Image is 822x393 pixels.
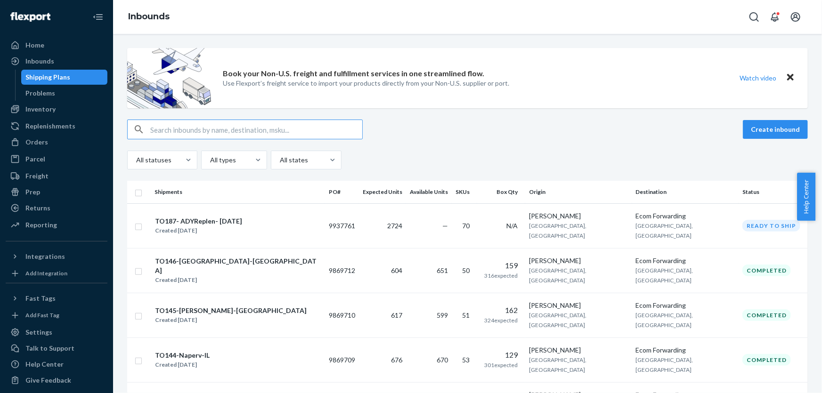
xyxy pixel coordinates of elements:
a: Shipping Plans [21,70,108,85]
a: Talk to Support [6,341,107,356]
span: 676 [391,356,402,364]
span: [GEOGRAPHIC_DATA], [GEOGRAPHIC_DATA] [636,267,693,284]
button: Close Navigation [89,8,107,26]
div: TO144-Naperv-IL [155,351,210,360]
p: Book your Non-U.S. freight and fulfillment services in one streamlined flow. [223,68,485,79]
button: Fast Tags [6,291,107,306]
div: Settings [25,328,52,337]
button: Give Feedback [6,373,107,388]
a: Replenishments [6,119,107,134]
div: Completed [742,354,791,366]
div: Created [DATE] [155,360,210,369]
span: 617 [391,311,402,319]
span: 50 [462,266,470,274]
span: 70 [462,222,470,230]
th: Destination [632,181,739,203]
span: [GEOGRAPHIC_DATA], [GEOGRAPHIC_DATA] [529,267,586,284]
th: Status [739,181,808,203]
span: 599 [437,311,448,319]
th: PO# [325,181,359,203]
div: Ecom Forwarding [636,345,735,355]
span: 53 [462,356,470,364]
input: All statuses [135,155,136,165]
div: Inventory [25,104,56,114]
div: Integrations [25,252,65,261]
div: Give Feedback [25,376,71,385]
div: Help Center [25,360,64,369]
input: Search inbounds by name, destination, msku... [150,120,362,139]
span: N/A [506,222,518,230]
a: Home [6,38,107,53]
div: Ecom Forwarding [636,211,735,221]
span: [GEOGRAPHIC_DATA], [GEOGRAPHIC_DATA] [636,222,693,239]
div: Replenishments [25,121,75,131]
a: Reporting [6,217,107,233]
img: Flexport logo [10,12,50,22]
a: Orders [6,135,107,150]
div: Add Integration [25,269,67,277]
button: Create inbound [743,120,808,139]
input: All states [279,155,280,165]
div: 162 [481,305,518,316]
input: All types [209,155,210,165]
div: Home [25,40,44,50]
div: Inbounds [25,56,54,66]
span: 301 expected [484,361,518,369]
th: SKUs [452,181,477,203]
span: 651 [437,266,448,274]
div: Fast Tags [25,294,56,303]
td: 9869712 [325,248,359,293]
p: Use Flexport’s freight service to import your products directly from your Non-U.S. supplier or port. [223,79,510,88]
div: Created [DATE] [155,226,242,235]
div: [PERSON_NAME] [529,211,628,221]
a: Problems [21,86,108,101]
span: 670 [437,356,448,364]
button: Watch video [733,71,782,85]
div: Talk to Support [25,344,74,353]
td: 9869709 [325,337,359,382]
div: Orders [25,137,48,147]
span: 2724 [387,222,402,230]
th: Origin [525,181,632,203]
div: Reporting [25,220,57,230]
div: Created [DATE] [155,275,321,285]
div: [PERSON_NAME] [529,301,628,310]
div: Ecom Forwarding [636,301,735,310]
span: — [442,222,448,230]
a: Inbounds [128,11,170,22]
a: Freight [6,168,107,184]
div: Add Fast Tag [25,311,59,319]
span: [GEOGRAPHIC_DATA], [GEOGRAPHIC_DATA] [636,356,693,373]
th: Available Units [406,181,452,203]
div: TO145-[PERSON_NAME]-[GEOGRAPHIC_DATA] [155,306,307,315]
div: TO187- ADYReplen- [DATE] [155,217,242,226]
div: Ready to ship [742,220,800,232]
div: TO146-[GEOGRAPHIC_DATA]-[GEOGRAPHIC_DATA] [155,257,321,275]
div: [PERSON_NAME] [529,345,628,355]
span: [GEOGRAPHIC_DATA], [GEOGRAPHIC_DATA] [529,356,586,373]
div: Parcel [25,154,45,164]
a: Parcel [6,152,107,167]
span: 324 expected [484,317,518,324]
div: [PERSON_NAME] [529,256,628,265]
a: Add Fast Tag [6,310,107,321]
button: Help Center [797,173,815,221]
span: [GEOGRAPHIC_DATA], [GEOGRAPHIC_DATA] [529,312,586,329]
div: Completed [742,309,791,321]
td: 9869710 [325,293,359,337]
span: 604 [391,266,402,274]
a: Help Center [6,357,107,372]
div: 159 [481,260,518,271]
div: Created [DATE] [155,315,307,325]
div: 129 [481,350,518,361]
a: Inbounds [6,54,107,69]
a: Inventory [6,102,107,117]
button: Open account menu [786,8,805,26]
a: Settings [6,325,107,340]
a: Add Integration [6,268,107,279]
div: Problems [26,88,56,98]
a: Returns [6,201,107,216]
button: Open notifications [765,8,784,26]
button: Close [784,71,797,85]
